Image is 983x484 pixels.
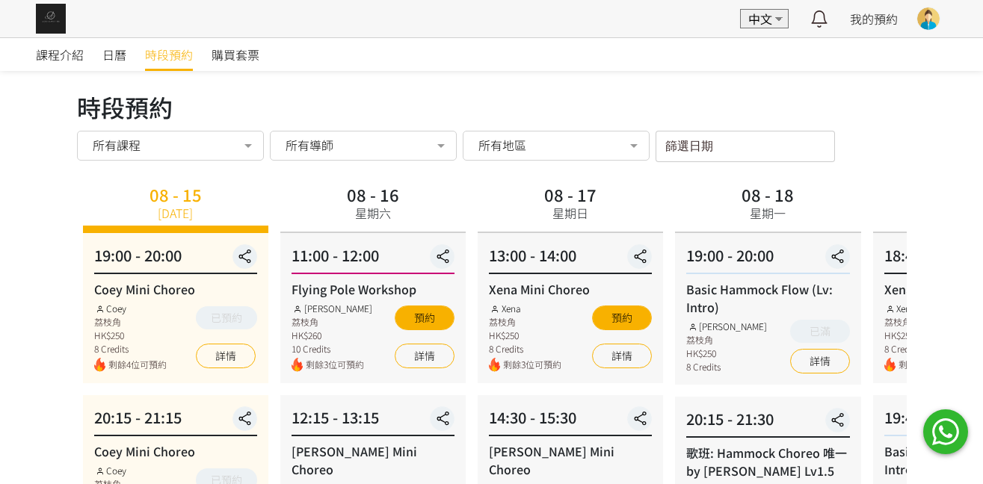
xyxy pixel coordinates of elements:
[36,46,84,63] span: 課程介紹
[93,137,141,152] span: 所有課程
[145,38,193,71] a: 時段預約
[306,358,372,372] span: 剩餘3位可預約
[884,315,957,329] div: 荔枝角
[36,38,84,71] a: 課程介紹
[145,46,193,63] span: 時段預約
[592,344,652,368] a: 詳情
[355,204,391,222] div: 星期六
[489,315,561,329] div: 荔枝角
[656,131,835,162] input: 篩選日期
[292,329,372,342] div: HK$260
[489,442,652,478] div: [PERSON_NAME] Mini Choreo
[108,358,167,372] span: 剩餘4位可預約
[884,358,896,372] img: fire.png
[36,4,66,34] img: img_61c0148bb0266
[94,342,167,356] div: 8 Credits
[212,46,259,63] span: 購買套票
[77,89,907,125] div: 時段預約
[592,305,652,330] button: 預約
[884,342,957,356] div: 8 Credits
[395,305,454,330] button: 預約
[292,442,454,478] div: [PERSON_NAME] Mini Choreo
[395,344,454,368] a: 詳情
[489,302,561,315] div: Xena
[686,333,767,347] div: 荔枝角
[489,358,500,372] img: fire.png
[750,204,786,222] div: 星期一
[686,244,849,274] div: 19:00 - 20:00
[94,406,257,436] div: 20:15 - 21:15
[158,204,193,222] div: [DATE]
[478,137,526,152] span: 所有地區
[850,10,898,28] a: 我的預約
[884,329,957,342] div: HK$250
[899,358,957,372] span: 剩餘7位可預約
[292,280,454,298] div: Flying Pole Workshop
[686,444,849,480] div: 歌班: Hammock Choreo 唯一 by [PERSON_NAME] Lv1.5
[347,186,399,202] div: 08 - 16
[790,320,850,343] button: 已滿
[686,280,849,316] div: Basic Hammock Flow (Lv: Intro)
[94,280,257,298] div: Coey Mini Choreo
[94,464,167,477] div: Coey
[686,347,767,360] div: HK$250
[102,46,126,63] span: 日曆
[94,315,167,329] div: 荔枝角
[292,302,372,315] div: [PERSON_NAME]
[503,358,561,372] span: 剩餘3位可預約
[489,342,561,356] div: 8 Credits
[292,244,454,274] div: 11:00 - 12:00
[544,186,597,202] div: 08 - 17
[292,406,454,436] div: 12:15 - 13:15
[790,349,850,373] a: 詳情
[94,329,167,342] div: HK$250
[196,306,257,329] button: 已預約
[196,344,256,368] a: 詳情
[884,302,957,315] div: Xena
[94,358,105,372] img: fire.png
[489,406,652,436] div: 14:30 - 15:30
[286,137,333,152] span: 所有導師
[292,358,303,372] img: fire.png
[292,342,372,356] div: 10 Credits
[292,315,372,329] div: 荔枝角
[489,244,652,274] div: 13:00 - 14:00
[212,38,259,71] a: 購買套票
[150,186,202,202] div: 08 - 15
[552,204,588,222] div: 星期日
[94,244,257,274] div: 19:00 - 20:00
[686,360,767,373] div: 8 Credits
[94,302,167,315] div: Coey
[102,38,126,71] a: 日曆
[489,329,561,342] div: HK$250
[94,442,257,460] div: Coey Mini Choreo
[686,408,849,438] div: 20:15 - 21:30
[489,280,652,298] div: Xena Mini Choreo
[686,320,767,333] div: [PERSON_NAME]
[742,186,794,202] div: 08 - 18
